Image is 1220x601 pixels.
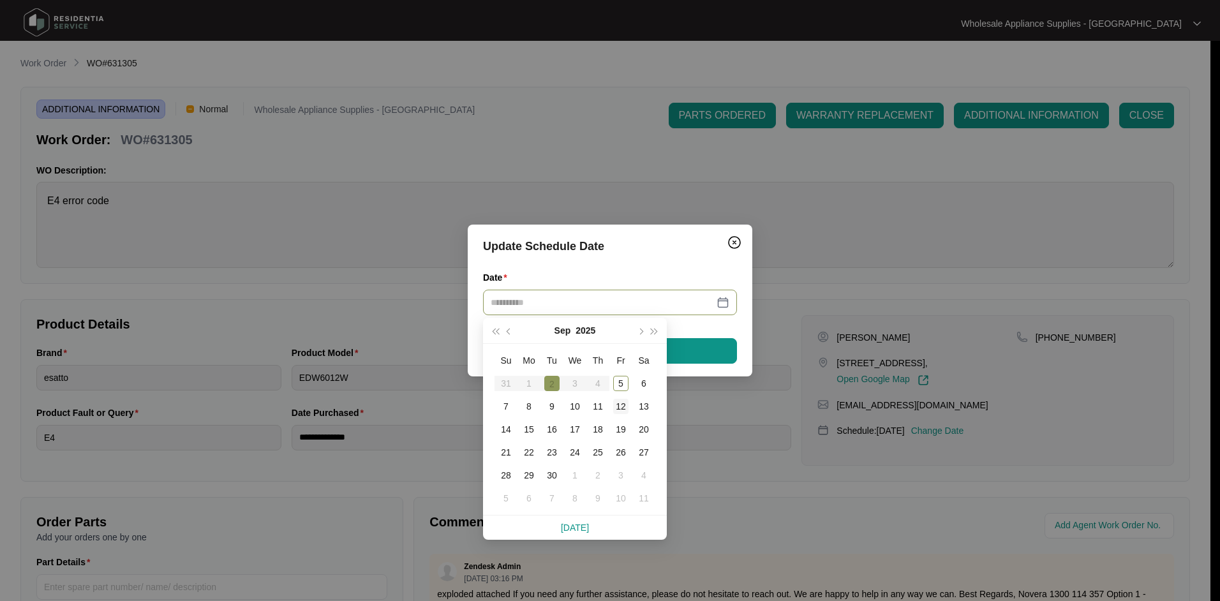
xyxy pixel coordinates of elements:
td: 2025-09-05 [609,372,632,395]
td: 2025-09-18 [586,418,609,441]
div: 10 [567,399,583,414]
td: 2025-09-12 [609,395,632,418]
td: 2025-10-10 [609,487,632,510]
td: 2025-10-03 [609,464,632,487]
td: 2025-09-06 [632,372,655,395]
div: 30 [544,468,560,483]
div: 25 [590,445,606,460]
th: Th [586,349,609,372]
td: 2025-10-04 [632,464,655,487]
th: Fr [609,349,632,372]
img: closeCircle [727,235,742,250]
td: 2025-09-24 [563,441,586,464]
td: 2025-09-08 [517,395,540,418]
div: 28 [498,468,514,483]
td: 2025-09-21 [495,441,517,464]
td: 2025-09-20 [632,418,655,441]
div: 8 [521,399,537,414]
input: Date [491,295,714,309]
td: 2025-09-30 [540,464,563,487]
div: 22 [521,445,537,460]
td: 2025-10-05 [495,487,517,510]
td: 2025-10-06 [517,487,540,510]
td: 2025-09-07 [495,395,517,418]
td: 2025-10-07 [540,487,563,510]
div: 29 [521,468,537,483]
div: 10 [613,491,629,506]
div: 9 [544,399,560,414]
td: 2025-09-15 [517,418,540,441]
th: We [563,349,586,372]
td: 2025-09-13 [632,395,655,418]
div: 27 [636,445,651,460]
div: 11 [590,399,606,414]
div: 26 [613,445,629,460]
td: 2025-09-27 [632,441,655,464]
th: Tu [540,349,563,372]
th: Sa [632,349,655,372]
td: 2025-09-19 [609,418,632,441]
div: 14 [498,422,514,437]
td: 2025-09-11 [586,395,609,418]
div: 1 [567,468,583,483]
div: 9 [590,491,606,506]
a: [DATE] [561,523,589,533]
div: 8 [567,491,583,506]
div: 12 [613,399,629,414]
div: 23 [544,445,560,460]
div: 5 [613,376,629,391]
div: 5 [498,491,514,506]
td: 2025-10-09 [586,487,609,510]
td: 2025-09-16 [540,418,563,441]
td: 2025-10-01 [563,464,586,487]
div: 11 [636,491,651,506]
div: 20 [636,422,651,437]
td: 2025-10-11 [632,487,655,510]
td: 2025-09-26 [609,441,632,464]
div: 7 [498,399,514,414]
div: 2 [590,468,606,483]
div: 16 [544,422,560,437]
th: Mo [517,349,540,372]
div: 7 [544,491,560,506]
div: 13 [636,399,651,414]
div: 4 [636,468,651,483]
button: 2025 [576,318,595,343]
td: 2025-09-25 [586,441,609,464]
div: 15 [521,422,537,437]
label: Date [483,271,512,284]
td: 2025-09-22 [517,441,540,464]
td: 2025-09-29 [517,464,540,487]
div: Update Schedule Date [483,237,737,255]
th: Su [495,349,517,372]
td: 2025-09-14 [495,418,517,441]
td: 2025-09-09 [540,395,563,418]
div: 3 [613,468,629,483]
td: 2025-09-23 [540,441,563,464]
td: 2025-10-02 [586,464,609,487]
td: 2025-09-17 [563,418,586,441]
div: 19 [613,422,629,437]
button: Close [724,232,745,253]
td: 2025-10-08 [563,487,586,510]
td: 2025-09-10 [563,395,586,418]
div: 6 [521,491,537,506]
div: 18 [590,422,606,437]
div: 17 [567,422,583,437]
td: 2025-09-28 [495,464,517,487]
button: Sep [554,318,571,343]
div: 21 [498,445,514,460]
div: 6 [636,376,651,391]
div: 24 [567,445,583,460]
